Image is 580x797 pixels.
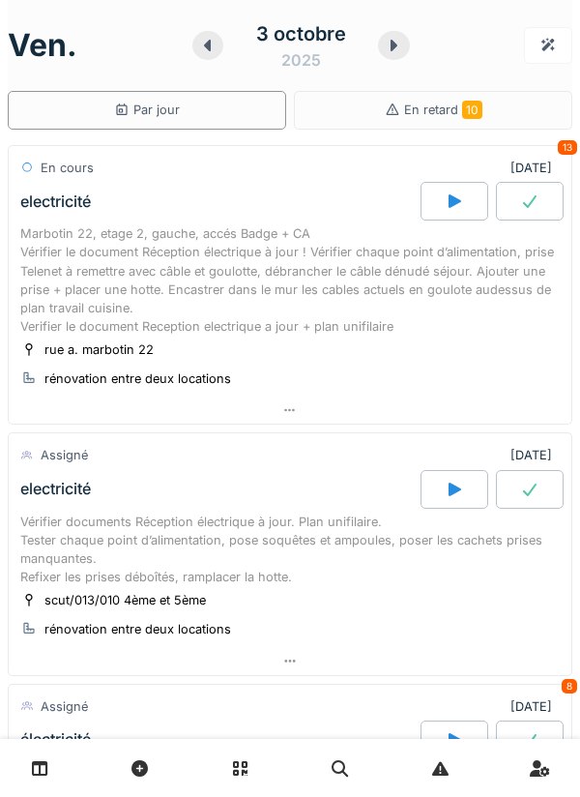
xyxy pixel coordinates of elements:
[510,697,560,716] div: [DATE]
[20,192,91,211] div: electricité
[20,224,560,336] div: Marbotin 22, etage 2, gauche, accés Badge + CA Vérifier le document Réception électrique à jour !...
[281,48,321,72] div: 2025
[404,103,482,117] span: En retard
[462,101,482,119] span: 10
[562,679,577,694] div: 8
[41,159,94,177] div: En cours
[44,620,231,638] div: rénovation entre deux locations
[41,697,88,716] div: Assigné
[20,513,560,587] div: Vérifier documents Réception électrique à jour. Plan unifilaire. Tester chaque point d’alimentati...
[44,369,231,388] div: rénovation entre deux locations
[41,446,88,464] div: Assigné
[20,730,91,749] div: électricité
[8,27,77,64] h1: ven.
[510,159,560,177] div: [DATE]
[256,19,346,48] div: 3 octobre
[558,140,577,155] div: 13
[44,591,206,609] div: scut/013/010 4ème et 5ème
[114,101,180,119] div: Par jour
[44,340,154,359] div: rue a. marbotin 22
[510,446,560,464] div: [DATE]
[20,480,91,498] div: electricité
